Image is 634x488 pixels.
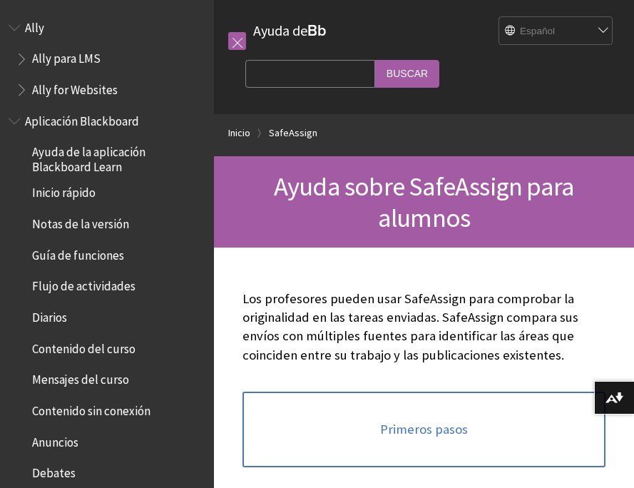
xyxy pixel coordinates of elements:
[253,21,327,39] a: Ayuda deBb
[32,368,129,387] span: Mensajes del curso
[499,17,613,46] select: Site Language Selector
[32,275,136,294] span: Flujo de actividades
[274,170,574,234] span: Ayuda sobre SafeAssign para alumnos
[25,16,44,35] span: Ally
[32,305,67,325] span: Diarios
[32,430,78,449] span: Anuncios
[32,181,96,200] span: Inicio rápido
[242,392,605,467] a: Primeros pasos
[375,60,439,88] input: Buscar
[32,212,129,231] span: Notas de la versión
[242,290,605,365] p: Los profesores pueden usar SafeAssign para comprobar la originalidad en las tareas enviadas. Safe...
[25,109,139,128] span: Aplicación Blackboard
[32,243,124,263] span: Guía de funciones
[9,16,205,102] nav: Book outline for Anthology Ally Help
[307,21,327,40] strong: Bb
[32,78,118,97] span: Ally for Websites
[32,399,150,418] span: Contenido sin conexión
[32,141,204,174] span: Ayuda de la aplicación Blackboard Learn
[32,462,76,481] span: Debates
[32,47,101,66] span: Ally para LMS
[269,124,317,142] a: SafeAssign
[228,124,250,142] a: Inicio
[32,337,136,356] span: Contenido del curso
